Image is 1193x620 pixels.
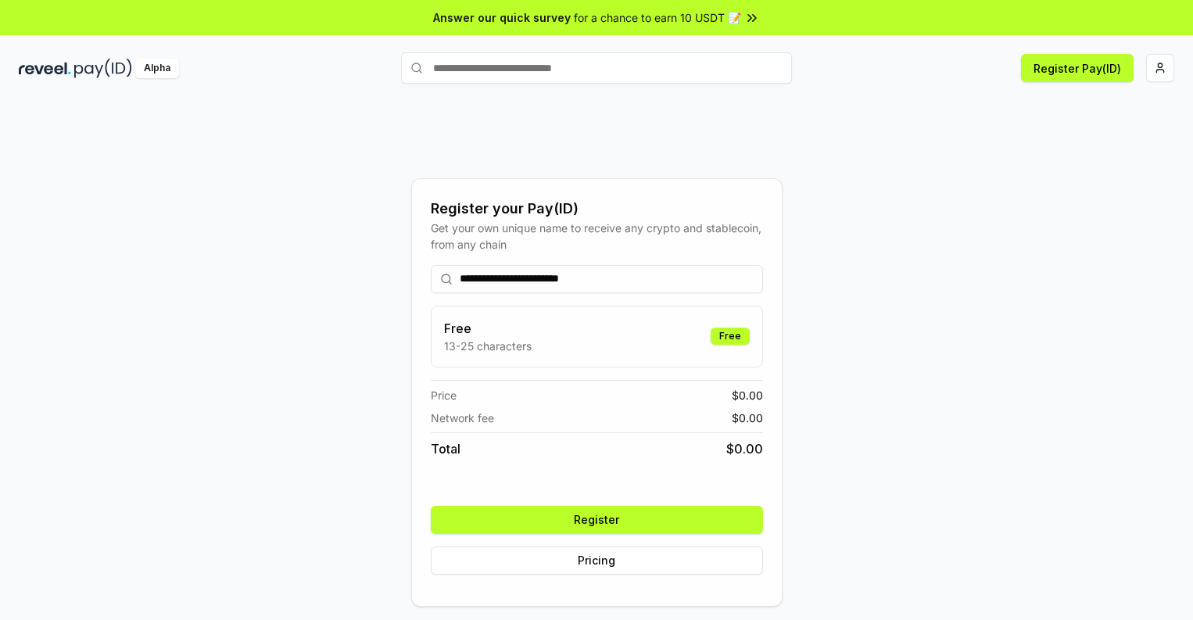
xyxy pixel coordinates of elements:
[444,338,532,354] p: 13-25 characters
[431,198,763,220] div: Register your Pay(ID)
[433,9,571,26] span: Answer our quick survey
[431,220,763,253] div: Get your own unique name to receive any crypto and stablecoin, from any chain
[19,59,71,78] img: reveel_dark
[732,387,763,403] span: $ 0.00
[1021,54,1134,82] button: Register Pay(ID)
[431,547,763,575] button: Pricing
[574,9,741,26] span: for a chance to earn 10 USDT 📝
[431,387,457,403] span: Price
[431,410,494,426] span: Network fee
[135,59,179,78] div: Alpha
[74,59,132,78] img: pay_id
[711,328,750,345] div: Free
[431,506,763,534] button: Register
[732,410,763,426] span: $ 0.00
[431,439,460,458] span: Total
[444,319,532,338] h3: Free
[726,439,763,458] span: $ 0.00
